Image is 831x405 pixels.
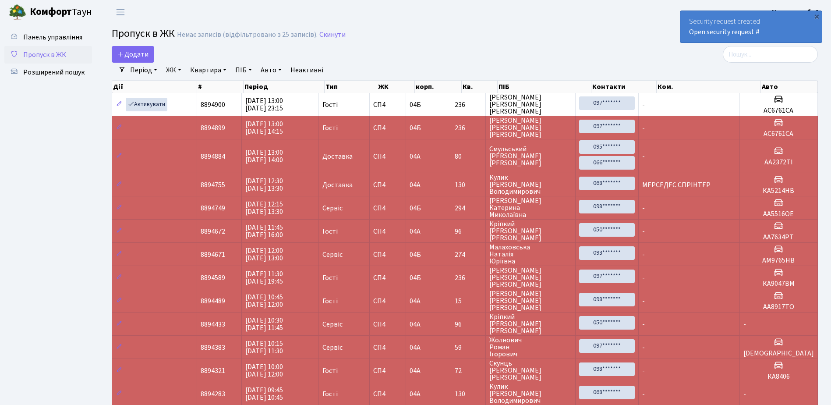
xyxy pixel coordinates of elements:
th: Тип [325,81,377,93]
a: Авто [257,63,285,78]
span: 236 [455,124,482,131]
th: Дії [112,81,197,93]
span: Панель управління [23,32,82,42]
span: 8894283 [201,389,225,399]
span: Скунць [PERSON_NAME] [PERSON_NAME] [489,360,572,381]
th: ЖК [377,81,415,93]
span: - [642,273,645,283]
span: 04Б [410,100,421,110]
span: Пропуск в ЖК [112,26,175,41]
span: 04А [410,227,421,236]
span: [DATE] 11:30 [DATE] 19:45 [245,269,283,286]
a: Пропуск в ЖК [4,46,92,64]
span: 8894383 [201,343,225,352]
span: Кулик [PERSON_NAME] Володимирович [489,174,572,195]
span: - [642,366,645,376]
span: СП4 [373,367,402,374]
span: 04А [410,366,421,376]
a: Додати [112,46,154,63]
span: Гості [322,367,338,374]
span: Кріпкий [PERSON_NAME] [PERSON_NAME] [489,220,572,242]
span: СП4 [373,181,402,188]
span: 294 [455,205,482,212]
span: 8894671 [201,250,225,259]
h5: АА2372ТІ [743,158,814,167]
span: 80 [455,153,482,160]
span: 130 [455,391,482,398]
span: [DATE] 12:30 [DATE] 13:30 [245,176,283,193]
span: 96 [455,321,482,328]
span: [PERSON_NAME] [PERSON_NAME] [PERSON_NAME] [489,267,572,288]
a: Період [127,63,161,78]
span: - [642,389,645,399]
span: 8894433 [201,320,225,329]
a: Розширений пошук [4,64,92,81]
span: 59 [455,344,482,351]
span: 04Б [410,123,421,133]
a: Скинути [319,31,346,39]
h5: АА5516ОЕ [743,210,814,218]
span: СП4 [373,344,402,351]
span: 04А [410,296,421,306]
span: 15 [455,298,482,305]
span: Сервіс [322,321,343,328]
h5: КА9047ВМ [743,280,814,288]
span: 8894589 [201,273,225,283]
h5: АС6761СА [743,130,814,138]
span: Доставка [322,181,353,188]
span: СП4 [373,153,402,160]
span: 236 [455,101,482,108]
span: 04Б [410,203,421,213]
span: 04А [410,180,421,190]
th: корп. [415,81,462,93]
div: Немає записів (відфільтровано з 25 записів). [177,31,318,39]
th: Кв. [462,81,498,93]
span: 04А [410,389,421,399]
th: Контакти [591,81,657,93]
span: 8894321 [201,366,225,376]
a: Open security request # [689,27,760,37]
span: Гості [322,274,338,281]
span: 274 [455,251,482,258]
span: Розширений пошук [23,67,85,77]
span: - [642,343,645,352]
span: - [642,227,645,236]
span: [DATE] 12:15 [DATE] 13:30 [245,199,283,217]
span: 8894899 [201,123,225,133]
span: [DATE] 10:15 [DATE] 11:30 [245,339,283,356]
span: СП4 [373,205,402,212]
div: Security request created [680,11,822,43]
span: [DATE] 10:30 [DATE] 11:45 [245,316,283,333]
span: [PERSON_NAME] [PERSON_NAME] [PERSON_NAME] [489,290,572,311]
span: Жолнович Роман Ігорович [489,337,572,358]
b: Комфорт [30,5,72,19]
span: 96 [455,228,482,235]
span: Пропуск в ЖК [23,50,66,60]
span: [DATE] 10:00 [DATE] 12:00 [245,362,283,379]
span: 8894489 [201,296,225,306]
span: [DATE] 11:45 [DATE] 16:00 [245,223,283,240]
h5: АА8917ТО [743,303,814,311]
span: [DATE] 09:45 [DATE] 10:45 [245,385,283,402]
span: 130 [455,181,482,188]
span: Доставка [322,153,353,160]
span: [DATE] 10:45 [DATE] 12:00 [245,292,283,309]
span: - [642,320,645,329]
span: Додати [117,50,149,59]
span: Таун [30,5,92,20]
span: 72 [455,367,482,374]
span: Гості [322,124,338,131]
span: 8894749 [201,203,225,213]
span: 04А [410,343,421,352]
span: Смульський [PERSON_NAME] [PERSON_NAME] [489,146,572,167]
span: Кріпкий [PERSON_NAME] [PERSON_NAME] [489,313,572,334]
span: СП4 [373,228,402,235]
span: - [642,100,645,110]
h5: [DEMOGRAPHIC_DATA] [743,349,814,358]
h5: АМ9765НВ [743,256,814,265]
span: - [642,250,645,259]
a: ПІБ [232,63,255,78]
th: Період [244,81,325,93]
span: СП4 [373,298,402,305]
a: Панель управління [4,28,92,46]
